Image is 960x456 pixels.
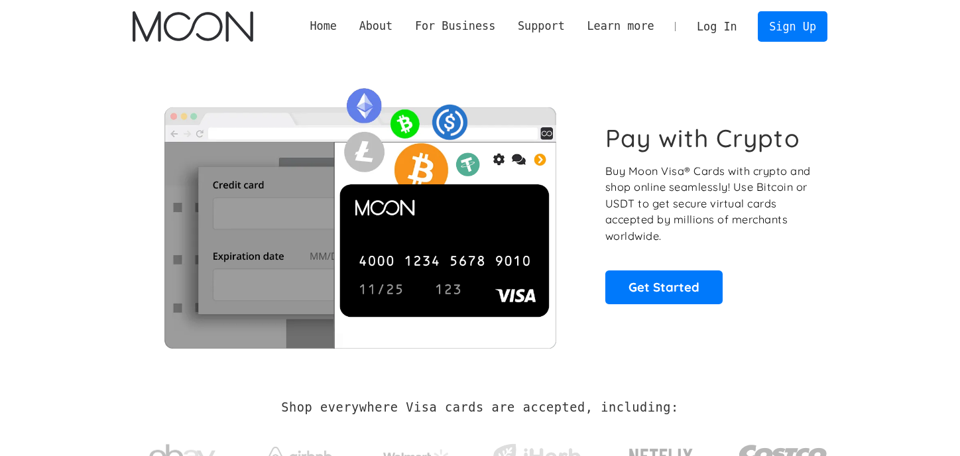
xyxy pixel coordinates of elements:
[359,18,393,34] div: About
[507,18,575,34] div: Support
[605,123,800,153] h1: Pay with Crypto
[605,163,813,245] p: Buy Moon Visa® Cards with crypto and shop online seamlessly! Use Bitcoin or USDT to get secure vi...
[587,18,654,34] div: Learn more
[404,18,507,34] div: For Business
[133,79,587,348] img: Moon Cards let you spend your crypto anywhere Visa is accepted.
[686,12,748,41] a: Log In
[415,18,495,34] div: For Business
[299,18,348,34] a: Home
[518,18,565,34] div: Support
[348,18,404,34] div: About
[133,11,253,42] img: Moon Logo
[281,400,678,415] h2: Shop everywhere Visa cards are accepted, including:
[605,270,723,304] a: Get Started
[133,11,253,42] a: home
[576,18,666,34] div: Learn more
[758,11,827,41] a: Sign Up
